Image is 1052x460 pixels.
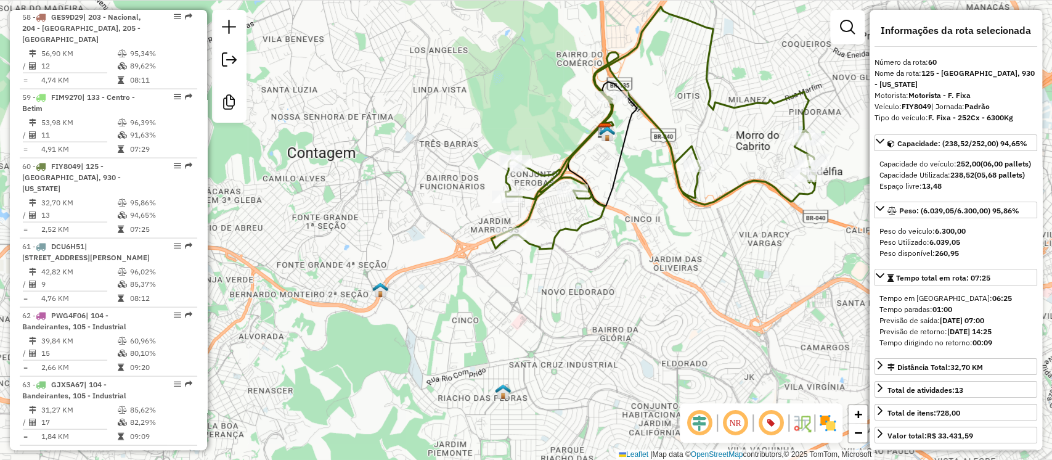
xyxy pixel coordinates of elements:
i: Tempo total em rota [118,364,124,371]
a: Leaflet [619,450,648,459]
div: Tempo em [GEOGRAPHIC_DATA]: [879,293,1032,304]
em: Rota exportada [185,311,192,319]
strong: R$ 33.431,59 [927,431,973,440]
span: GES9D29 [51,12,83,22]
strong: (05,68 pallets) [974,170,1025,179]
a: Distância Total:32,70 KM [875,358,1037,375]
td: 95,34% [129,47,192,60]
strong: (06,00 pallets) [981,159,1031,168]
span: 61 - [22,242,150,262]
td: 53,98 KM [41,117,117,129]
a: OpenStreetMap [691,450,743,459]
img: Fluxo de ruas [792,413,812,433]
strong: F. Fixa - 252Cx - 6300Kg [928,113,1013,122]
td: 80,10% [129,347,192,359]
i: Tempo total em rota [118,433,124,440]
td: 42,82 KM [41,266,117,278]
td: 32,70 KM [41,197,117,209]
span: Ocultar NR [720,408,750,438]
strong: [DATE] 07:00 [940,316,984,325]
span: Peso do veículo: [879,226,966,236]
span: − [854,425,862,440]
h4: Informações da rota selecionada [875,25,1037,36]
span: | 125 - [GEOGRAPHIC_DATA], 930 - [US_STATE] [22,162,121,193]
td: / [22,278,28,290]
div: Tipo do veículo: [875,112,1037,123]
span: 62 - [22,311,126,331]
td: 09:09 [129,430,192,443]
i: Total de Atividades [29,281,36,288]
em: Rota exportada [185,380,192,388]
td: / [22,416,28,429]
i: Tempo total em rota [118,146,124,153]
td: 95,86% [129,197,192,209]
span: Capacidade: (238,52/252,00) 94,65% [897,139,1027,148]
div: Peso: (6.039,05/6.300,00) 95,86% [875,221,1037,264]
i: Distância Total [29,50,36,57]
span: FIY8049 [51,162,81,171]
strong: [DATE] 14:25 [947,327,992,336]
td: 4,76 KM [41,292,117,305]
strong: 13 [955,385,963,395]
td: = [22,292,28,305]
span: Ocultar deslocamento [685,408,714,438]
td: 39,84 KM [41,335,117,347]
span: | Jornada: [931,102,990,111]
strong: 00:09 [972,338,992,347]
span: Tempo total em rota: 07:25 [896,273,990,282]
span: | 104 - Bandeirantes, 105 - Industrial [22,380,126,400]
span: | [STREET_ADDRESS][PERSON_NAME] [22,242,150,262]
i: Total de Atividades [29,350,36,357]
a: Exibir filtros [835,15,860,39]
span: Exibir número da rota [756,408,786,438]
em: Opções [174,311,181,319]
td: = [22,74,28,86]
div: Espaço livre: [879,181,1032,192]
td: 2,66 KM [41,361,117,374]
td: = [22,223,28,236]
div: Número da rota: [875,57,1037,68]
em: Rota exportada [185,93,192,101]
div: Previsão de retorno: [879,326,1032,337]
span: PWG4F06 [51,311,86,320]
span: 58 - [22,12,141,44]
i: Distância Total [29,337,36,345]
a: Peso: (6.039,05/6.300,00) 95,86% [875,202,1037,218]
td: / [22,209,28,221]
td: 9 [41,278,117,290]
em: Opções [174,450,181,457]
i: Tempo total em rota [118,226,124,233]
a: Total de atividades:13 [875,381,1037,398]
i: Tempo total em rota [118,295,124,302]
td: 4,91 KM [41,143,117,155]
a: Exportar sessão [217,47,242,75]
strong: 13,48 [922,181,942,191]
i: Total de Atividades [29,419,36,426]
span: | 133 - Centro - Betim [22,92,135,113]
td: 15 [41,347,117,359]
i: Distância Total [29,199,36,207]
img: 209 UDC Light Jardim Califórnia [495,384,511,400]
div: Map data © contributors,© 2025 TomTom, Microsoft [616,450,875,460]
img: CDD Contagem [597,123,613,139]
td: 17 [41,416,117,429]
td: 07:25 [129,223,192,236]
td: 08:12 [129,292,192,305]
strong: 125 - [GEOGRAPHIC_DATA], 930 - [US_STATE] [875,68,1035,89]
div: Veículo: [875,101,1037,112]
span: 60 - [22,162,121,193]
span: GJX5A67 [51,380,84,389]
i: Distância Total [29,119,36,126]
td: 91,63% [129,129,192,141]
i: Total de Atividades [29,131,36,139]
div: Valor total: [887,430,973,442]
div: Peso Utilizado: [879,237,1032,248]
strong: Motorista - F. Fixa [908,91,971,100]
div: Capacidade do veículo: [879,158,1032,170]
div: Previsão de saída: [879,315,1032,326]
a: Zoom out [849,424,867,442]
td: 89,62% [129,60,192,72]
em: Opções [174,242,181,250]
strong: 260,95 [935,248,959,258]
a: Tempo total em rota: 07:25 [875,269,1037,285]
